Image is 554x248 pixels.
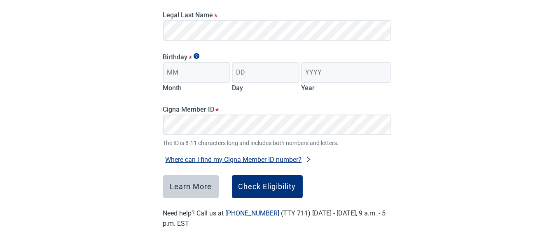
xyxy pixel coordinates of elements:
input: Birth year [301,62,391,83]
legend: Birthday [163,53,391,61]
div: Check Eligibility [238,182,296,191]
label: Legal Last Name [163,11,391,19]
div: Learn More [170,182,212,191]
a: [PHONE_NUMBER] [226,209,280,217]
input: Birth day [232,62,299,83]
label: Day [232,84,243,92]
label: Year [301,84,315,92]
label: Month [163,84,182,92]
span: right [305,156,312,163]
button: Where can I find my Cigna Member ID number? [163,154,314,165]
button: Check Eligibility [232,175,303,198]
span: The ID is 8-11 characters long and includes both numbers and letters. [163,138,391,147]
button: Learn More [163,175,219,198]
label: Need help? Call us at (TTY 711) [DATE] - [DATE], 9 a.m. - 5 p.m. EST [163,209,386,227]
input: Birth month [163,62,231,83]
label: Cigna Member ID [163,105,391,113]
span: Show tooltip [194,53,199,59]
